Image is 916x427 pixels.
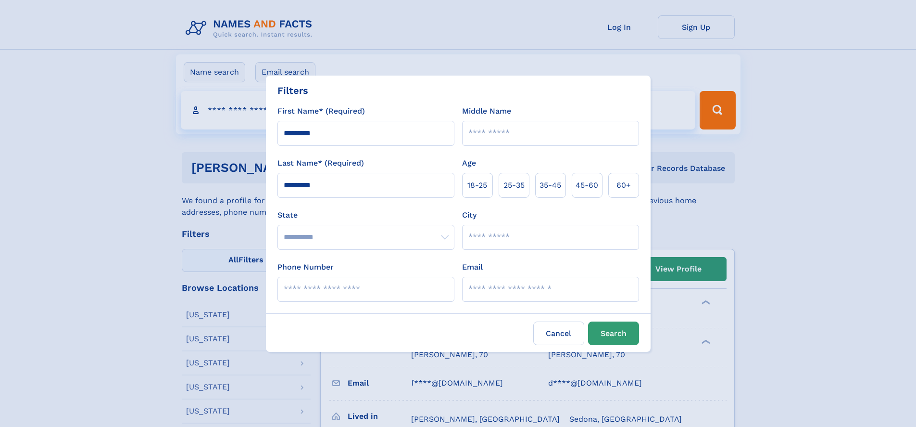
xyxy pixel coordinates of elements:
[462,209,477,221] label: City
[277,261,334,273] label: Phone Number
[462,157,476,169] label: Age
[467,180,487,191] span: 18‑25
[277,83,308,98] div: Filters
[462,261,483,273] label: Email
[533,322,584,345] label: Cancel
[540,180,561,191] span: 35‑45
[277,157,364,169] label: Last Name* (Required)
[588,322,639,345] button: Search
[462,105,511,117] label: Middle Name
[277,105,365,117] label: First Name* (Required)
[277,209,454,221] label: State
[503,180,525,191] span: 25‑35
[576,180,598,191] span: 45‑60
[616,180,631,191] span: 60+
